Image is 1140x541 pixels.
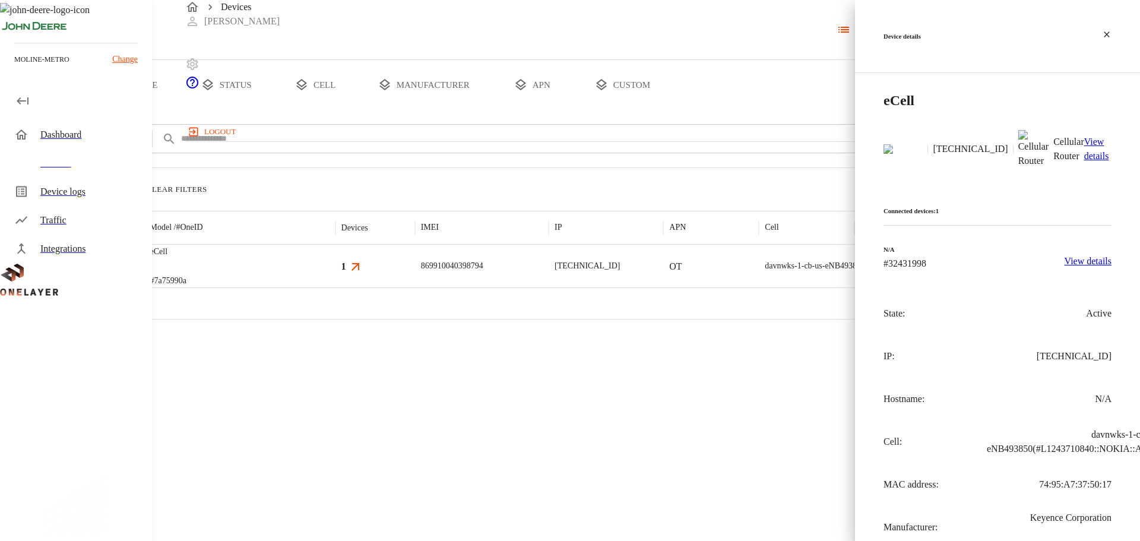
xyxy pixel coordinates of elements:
[1065,254,1111,268] p: View details
[1095,392,1111,406] p: N/A
[883,520,938,534] p: Manufacturer:
[883,206,1111,216] h6: Connected devices: 1
[883,435,902,449] p: Cell:
[883,245,926,254] h6: N/A
[883,477,939,492] p: MAC address:
[1084,125,1111,173] a: View details
[1039,477,1111,492] p: 74:95:A7:37:50:17
[1053,135,1084,163] p: Cellular Router
[1018,130,1049,168] img: Cellular Router
[1084,135,1111,163] p: View details
[883,144,923,154] img: MultiTech
[1030,511,1111,525] p: Keyence Corporation
[883,257,926,271] p: #32431998
[883,349,895,363] p: IP:
[1065,245,1111,278] a: View details
[883,306,905,321] p: State:
[883,24,921,48] h6: Device details
[883,90,1111,111] h2: eCell
[933,142,1008,156] p: [TECHNICAL_ID]
[883,392,924,406] p: Hostname:
[1037,349,1111,363] p: [TECHNICAL_ID]
[1086,306,1111,321] p: Active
